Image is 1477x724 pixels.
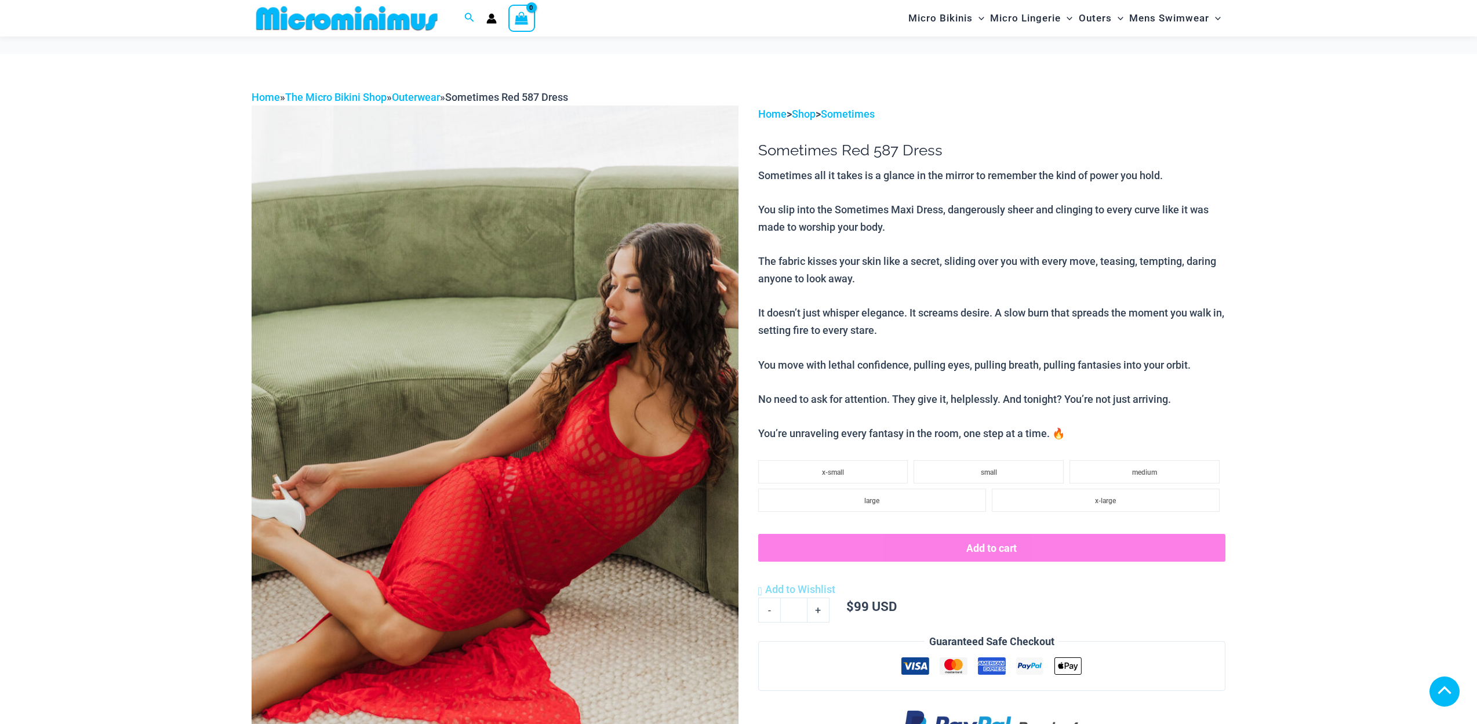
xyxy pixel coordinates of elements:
p: > > [758,105,1225,123]
h1: Sometimes Red 587 Dress [758,141,1225,159]
span: x-small [822,468,844,476]
span: » » » [252,91,568,103]
span: medium [1132,468,1157,476]
span: Sometimes Red 587 Dress [445,91,568,103]
li: small [914,460,1064,483]
a: - [758,598,780,622]
a: Search icon link [464,11,475,26]
span: Menu Toggle [1061,3,1072,33]
p: Sometimes all it takes is a glance in the mirror to remember the kind of power you hold. You slip... [758,167,1225,442]
span: Micro Bikinis [908,3,973,33]
a: Home [252,91,280,103]
span: Outers [1079,3,1112,33]
span: Micro Lingerie [990,3,1061,33]
a: Outerwear [392,91,440,103]
span: x-large [1095,497,1116,505]
span: small [981,468,997,476]
li: x-large [992,489,1220,512]
a: Add to Wishlist [758,581,835,598]
a: Micro BikinisMenu ToggleMenu Toggle [905,3,987,33]
span: large [864,497,879,505]
li: x-small [758,460,908,483]
a: View Shopping Cart, empty [508,5,535,31]
span: Mens Swimwear [1129,3,1209,33]
legend: Guaranteed Safe Checkout [925,633,1059,650]
input: Product quantity [780,598,807,622]
span: Menu Toggle [1209,3,1221,33]
a: The Micro Bikini Shop [285,91,387,103]
button: Add to cart [758,534,1225,562]
span: Menu Toggle [973,3,984,33]
li: large [758,489,986,512]
span: Add to Wishlist [765,583,835,595]
a: Mens SwimwearMenu ToggleMenu Toggle [1126,3,1224,33]
a: OutersMenu ToggleMenu Toggle [1076,3,1126,33]
a: Micro LingerieMenu ToggleMenu Toggle [987,3,1075,33]
a: Home [758,108,787,120]
li: medium [1069,460,1220,483]
a: Sometimes [821,108,875,120]
img: MM SHOP LOGO FLAT [252,5,442,31]
bdi: 99 USD [846,598,897,614]
a: + [807,598,830,622]
span: $ [846,598,854,614]
nav: Site Navigation [904,2,1225,35]
a: Account icon link [486,13,497,24]
span: Menu Toggle [1112,3,1123,33]
a: Shop [792,108,816,120]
